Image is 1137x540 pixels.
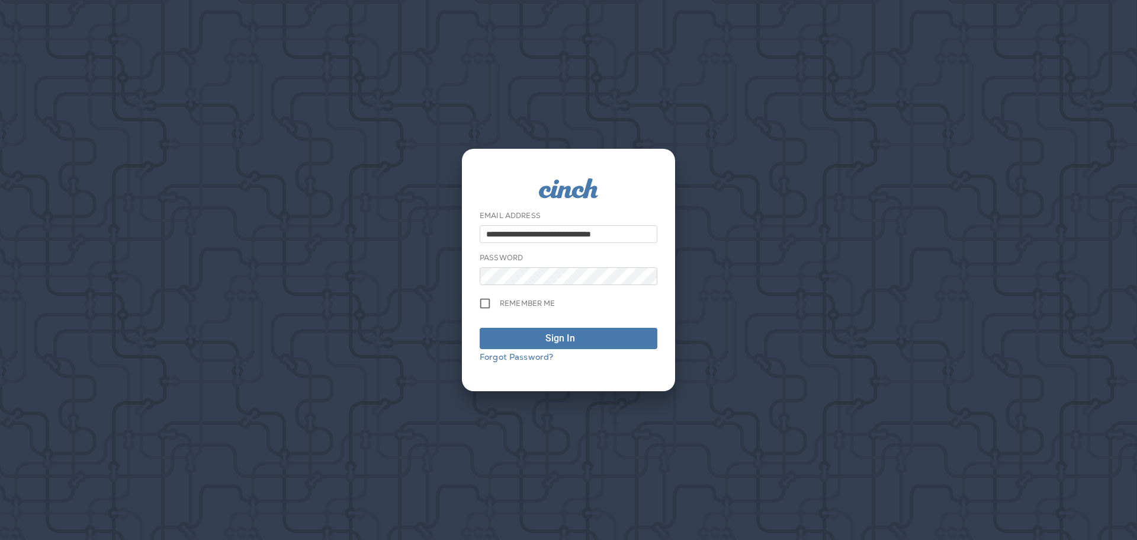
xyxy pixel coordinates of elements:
[545,331,575,346] div: Sign In
[480,352,553,362] a: Forgot Password?
[480,328,657,349] button: Sign In
[500,299,555,308] span: Remember me
[480,211,541,221] label: Email Address
[480,253,523,263] label: Password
